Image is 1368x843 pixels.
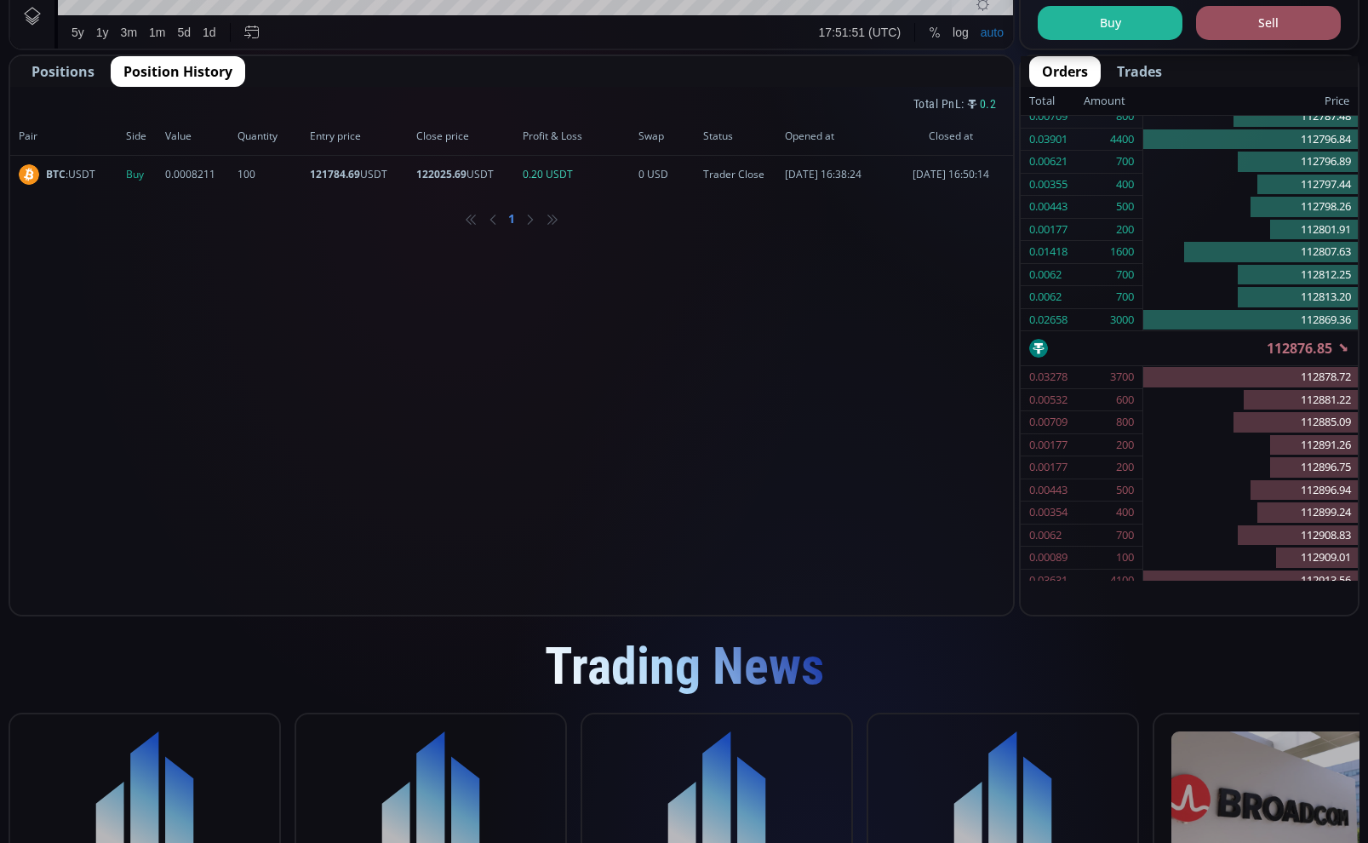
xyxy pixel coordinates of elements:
[55,61,92,74] div: Volume
[1029,525,1062,547] div: 0.0062
[638,129,698,144] span: Swap
[139,645,155,658] div: 1m
[1116,479,1134,502] div: 500
[165,167,232,182] span: 0.0008211
[1143,366,1358,389] div: 112878.72
[1116,264,1134,286] div: 700
[970,645,993,658] div: auto
[15,227,29,244] div: 
[192,645,206,658] div: 1d
[238,167,305,182] span: 100
[638,167,698,182] span: 0 USD
[936,635,964,668] div: Toggle Log Scale
[203,42,212,54] div: O
[55,39,83,54] div: BTC
[416,167,466,181] b: 122025.69
[126,167,160,182] span: Buy
[897,129,1005,144] span: Closed at
[1042,61,1088,82] span: Orders
[1143,389,1358,412] div: 112881.22
[238,129,305,144] span: Quantity
[1143,151,1358,174] div: 112796.89
[123,61,232,82] span: Position History
[1029,219,1067,241] div: 0.00177
[785,129,892,144] span: Opened at
[111,645,127,658] div: 3m
[1029,389,1067,411] div: 0.00532
[1110,129,1134,151] div: 4400
[1029,106,1067,128] div: 0.00709
[99,61,140,74] div: 26.426K
[1116,286,1134,308] div: 700
[1143,525,1358,548] div: 112908.83
[1143,174,1358,197] div: 112797.44
[1029,56,1101,87] button: Orders
[1143,570,1358,593] div: 112913.56
[46,167,66,181] b: BTC
[174,39,189,54] div: Market open
[228,635,255,668] div: Go to
[1143,434,1358,457] div: 112891.26
[803,635,896,668] button: 17:51:51 (UTC)
[310,167,360,181] b: 121784.69
[1116,411,1134,433] div: 800
[1029,286,1062,308] div: 0.0062
[126,129,160,144] span: Side
[1116,434,1134,456] div: 200
[1125,90,1349,112] div: Price
[168,645,181,658] div: 5d
[1110,241,1134,263] div: 1600
[1116,547,1134,569] div: 100
[1116,196,1134,218] div: 500
[1029,174,1067,196] div: 0.00355
[1143,196,1358,219] div: 112798.26
[83,39,110,54] div: 1D
[980,95,997,113] span: 0.2
[523,167,633,182] span: 0.20 USDT
[145,9,153,23] div: D
[1029,502,1067,524] div: 0.00354
[1143,264,1358,287] div: 112812.25
[809,645,890,658] span: 17:51:51 (UTC)
[409,42,461,54] div: 112876.85
[1029,366,1067,388] div: 0.03278
[165,129,232,144] span: Value
[1143,241,1358,264] div: 112807.63
[310,129,411,144] span: Entry price
[336,42,343,54] div: L
[86,645,99,658] div: 1y
[1143,219,1358,242] div: 112801.91
[545,636,824,697] span: Trading News
[785,167,892,182] span: [DATE] 16:38:24
[213,42,265,54] div: 115166.00
[416,129,518,144] span: Close price
[1116,219,1134,241] div: 200
[1110,366,1134,388] div: 3700
[1029,90,1084,112] div: Total
[1029,456,1067,479] div: 0.00177
[1116,151,1134,173] div: 700
[1117,61,1162,82] span: Trades
[1029,434,1067,456] div: 0.00177
[1029,479,1067,502] div: 0.00443
[46,167,95,182] span: :USDT
[401,42,409,54] div: C
[278,42,330,54] div: 115409.96
[1110,309,1134,331] div: 3000
[1196,6,1341,40] button: Sell
[1143,547,1358,570] div: 112909.01
[1110,570,1134,592] div: 4100
[1029,196,1067,218] div: 0.00443
[1143,456,1358,479] div: 112896.75
[19,56,107,87] button: Positions
[1116,525,1134,547] div: 700
[703,167,780,182] span: Trader Close
[229,9,278,23] div: Compare
[1116,502,1134,524] div: 400
[318,9,369,23] div: Indicators
[1038,6,1182,40] button: Buy
[1029,547,1067,569] div: 0.00089
[61,645,74,658] div: 5y
[1143,129,1358,152] div: 112796.84
[10,87,1013,118] div: Total PnL:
